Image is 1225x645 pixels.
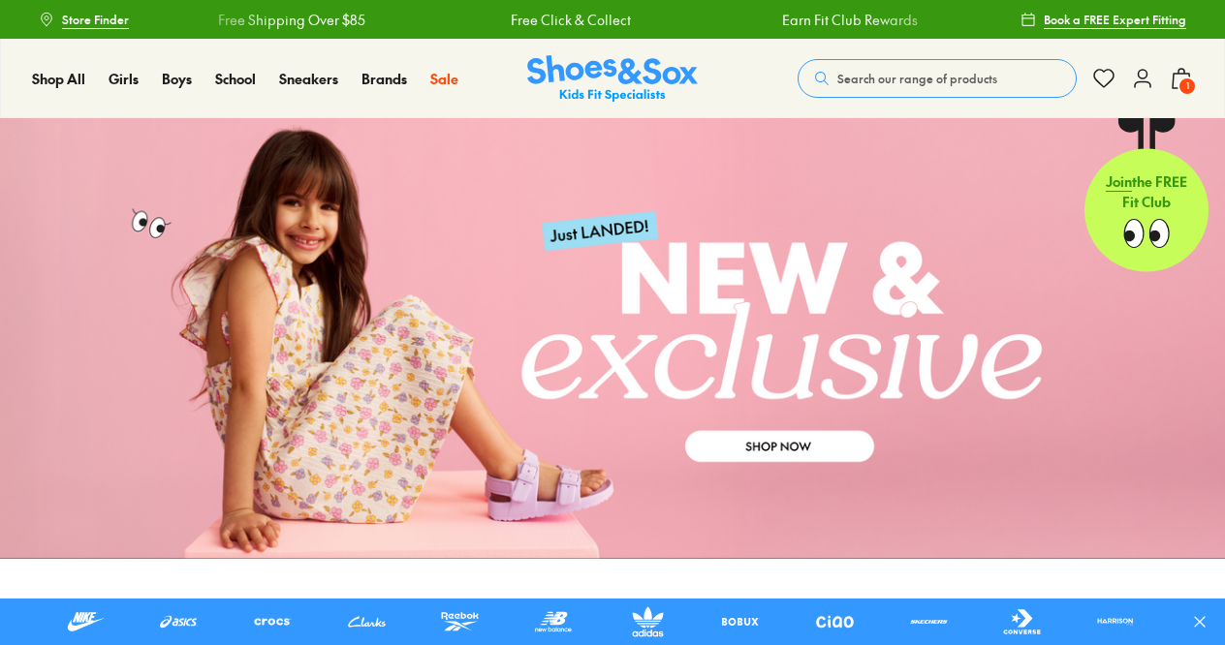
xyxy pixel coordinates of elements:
[162,69,192,88] span: Boys
[361,69,407,88] span: Brands
[32,69,85,88] span: Shop All
[279,69,338,88] span: Sneakers
[779,10,915,30] a: Earn Fit Club Rewards
[109,69,139,89] a: Girls
[1084,117,1209,272] a: Jointhe FREE Fit Club
[109,69,139,88] span: Girls
[1044,11,1186,28] span: Book a FREE Expert Fitting
[215,69,256,89] a: School
[508,10,628,30] a: Free Click & Collect
[1178,77,1197,96] span: 1
[1106,171,1132,191] span: Join
[430,69,458,88] span: Sale
[215,10,362,30] a: Free Shipping Over $85
[1170,57,1193,100] button: 1
[162,69,192,89] a: Boys
[527,55,698,103] a: Shoes & Sox
[527,55,698,103] img: SNS_Logo_Responsive.svg
[1021,2,1186,37] a: Book a FREE Expert Fitting
[279,69,338,89] a: Sneakers
[1084,156,1209,228] p: the FREE Fit Club
[215,69,256,88] span: School
[837,70,997,87] span: Search our range of products
[39,2,129,37] a: Store Finder
[62,11,129,28] span: Store Finder
[798,59,1077,98] button: Search our range of products
[32,69,85,89] a: Shop All
[361,69,407,89] a: Brands
[430,69,458,89] a: Sale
